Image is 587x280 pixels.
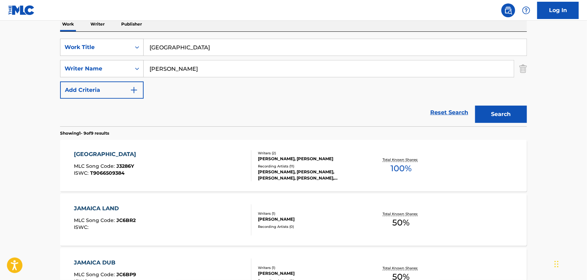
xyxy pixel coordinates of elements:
[65,65,127,73] div: Writer Name
[119,17,144,31] p: Publisher
[475,106,527,123] button: Search
[117,271,136,278] span: JC6BP9
[504,6,512,15] img: search
[555,254,559,274] div: Drag
[74,259,136,267] div: JAMAICA DUB
[383,157,420,162] p: Total Known Shares:
[258,211,362,216] div: Writers ( 1 )
[88,17,107,31] p: Writer
[519,3,533,17] div: Help
[258,224,362,229] div: Recording Artists ( 0 )
[258,216,362,222] div: [PERSON_NAME]
[391,162,412,175] span: 100 %
[74,204,136,213] div: JAMAICA LAND
[393,216,410,229] span: 50 %
[90,170,125,176] span: T9066509384
[552,247,587,280] iframe: Chat Widget
[427,105,472,120] a: Reset Search
[60,39,527,126] form: Search Form
[8,5,35,15] img: MLC Logo
[74,170,90,176] span: ISWC :
[258,164,362,169] div: Recording Artists ( 11 )
[383,265,420,271] p: Total Known Shares:
[74,271,117,278] span: MLC Song Code :
[501,3,515,17] a: Public Search
[65,43,127,51] div: Work Title
[60,130,109,136] p: Showing 1 - 9 of 9 results
[258,169,362,181] div: [PERSON_NAME], [PERSON_NAME], [PERSON_NAME], [PERSON_NAME], [PERSON_NAME]
[60,17,76,31] p: Work
[117,217,136,223] span: JC6BR2
[60,140,527,192] a: [GEOGRAPHIC_DATA]MLC Song Code:J3286YISWC:T9066509384Writers (2)[PERSON_NAME], [PERSON_NAME]Recor...
[537,2,579,19] a: Log In
[258,156,362,162] div: [PERSON_NAME], [PERSON_NAME]
[60,194,527,246] a: JAMAICA LANDMLC Song Code:JC6BR2ISWC:Writers (1)[PERSON_NAME]Recording Artists (0)Total Known Sha...
[117,163,134,169] span: J3286Y
[74,150,140,158] div: [GEOGRAPHIC_DATA]
[130,86,138,94] img: 9d2ae6d4665cec9f34b9.svg
[383,211,420,216] p: Total Known Shares:
[519,60,527,77] img: Delete Criterion
[522,6,530,15] img: help
[258,270,362,277] div: [PERSON_NAME]
[258,151,362,156] div: Writers ( 2 )
[60,81,144,99] button: Add Criteria
[74,224,90,230] span: ISWC :
[74,163,117,169] span: MLC Song Code :
[258,265,362,270] div: Writers ( 1 )
[74,217,117,223] span: MLC Song Code :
